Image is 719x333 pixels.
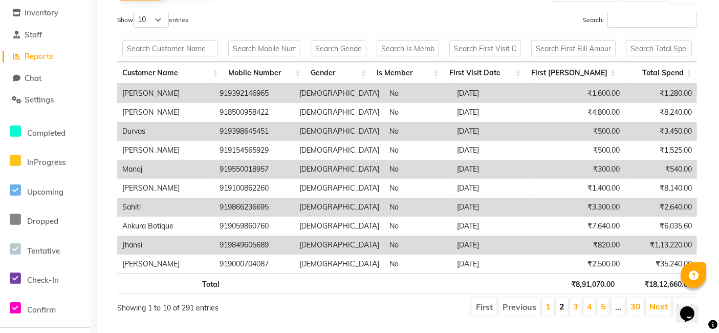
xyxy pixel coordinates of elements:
[294,255,384,274] td: [DEMOGRAPHIC_DATA]
[117,12,188,28] label: Show entries
[531,217,625,236] td: ₹7,640.00
[117,255,214,274] td: [PERSON_NAME]
[117,236,214,255] td: Jhansi
[294,217,384,236] td: [DEMOGRAPHIC_DATA]
[3,94,87,106] a: Settings
[214,141,294,160] td: 919154565929
[630,301,641,311] a: 30
[452,122,531,141] td: [DATE]
[531,40,616,56] input: Search First Bill Amount
[452,141,531,160] td: [DATE]
[27,246,60,256] span: Tentative
[214,217,294,236] td: 919059860760
[214,160,294,179] td: 919550018957
[531,160,625,179] td: ₹300.00
[526,62,621,84] th: First Bill Amount: activate to sort column ascending
[625,198,697,217] td: ₹2,640.00
[294,236,384,255] td: [DEMOGRAPHIC_DATA]
[3,73,87,85] a: Chat
[117,217,214,236] td: Ankura Botique
[625,84,697,103] td: ₹1,280.00
[583,12,697,28] label: Search:
[27,275,59,285] span: Check-In
[449,40,521,56] input: Search First Visit Date
[384,141,452,160] td: No
[621,62,697,84] th: Total Spend: activate to sort column ascending
[384,122,452,141] td: No
[384,160,452,179] td: No
[532,274,620,294] th: ₹8,91,070.00
[25,8,58,17] span: Inventory
[117,103,214,122] td: [PERSON_NAME]
[311,40,366,56] input: Search Gender
[214,198,294,217] td: 919866236695
[444,62,526,84] th: First Visit Date: activate to sort column ascending
[294,103,384,122] td: [DEMOGRAPHIC_DATA]
[372,62,444,84] th: Is Member: activate to sort column ascending
[27,128,66,138] span: Completed
[117,122,214,141] td: Durvas
[117,179,214,198] td: [PERSON_NAME]
[25,51,53,61] span: Reports
[27,187,63,197] span: Upcoming
[117,160,214,179] td: Manoj
[384,84,452,103] td: No
[384,198,452,217] td: No
[27,157,66,167] span: InProgress
[294,198,384,217] td: [DEMOGRAPHIC_DATA]
[214,236,294,255] td: 919849605689
[117,141,214,160] td: [PERSON_NAME]
[625,236,697,255] td: ₹1,13,220.00
[27,216,58,226] span: Dropped
[531,84,625,103] td: ₹1,600.00
[117,274,225,294] th: Total
[676,292,709,323] iframe: chat widget
[223,62,306,84] th: Mobile Number: activate to sort column ascending
[294,141,384,160] td: [DEMOGRAPHIC_DATA]
[117,297,350,314] div: Showing 1 to 10 of 291 entries
[214,84,294,103] td: 919392146965
[531,236,625,255] td: ₹820.00
[122,40,218,56] input: Search Customer Name
[531,255,625,274] td: ₹2,500.00
[649,301,668,311] a: Next
[27,305,56,315] span: Confirm
[601,301,606,311] a: 5
[25,73,41,83] span: Chat
[531,198,625,217] td: ₹3,300.00
[3,7,87,19] a: Inventory
[587,301,592,311] a: 4
[117,62,223,84] th: Customer Name: activate to sort column ascending
[452,179,531,198] td: [DATE]
[452,255,531,274] td: [DATE]
[133,12,169,28] select: Showentries
[546,301,551,311] a: 1
[384,255,452,274] td: No
[626,40,692,56] input: Search Total Spend
[214,179,294,198] td: 919100862260
[306,62,372,84] th: Gender: activate to sort column ascending
[228,40,300,56] input: Search Mobile Number
[384,103,452,122] td: No
[452,236,531,255] td: [DATE]
[377,40,439,56] input: Search Is Member
[117,198,214,217] td: Sahiti
[384,217,452,236] td: No
[625,179,697,198] td: ₹8,140.00
[3,51,87,63] a: Reports
[625,141,697,160] td: ₹1,525.00
[573,301,578,311] a: 3
[117,84,214,103] td: [PERSON_NAME]
[620,274,697,294] th: ₹18,12,660.00
[452,198,531,217] td: [DATE]
[531,122,625,141] td: ₹500.00
[294,84,384,103] td: [DEMOGRAPHIC_DATA]
[294,122,384,141] td: [DEMOGRAPHIC_DATA]
[625,217,697,236] td: ₹6,035.60
[384,236,452,255] td: No
[531,179,625,198] td: ₹1,400.00
[607,12,697,28] input: Search:
[452,103,531,122] td: [DATE]
[452,160,531,179] td: [DATE]
[214,255,294,274] td: 919000704087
